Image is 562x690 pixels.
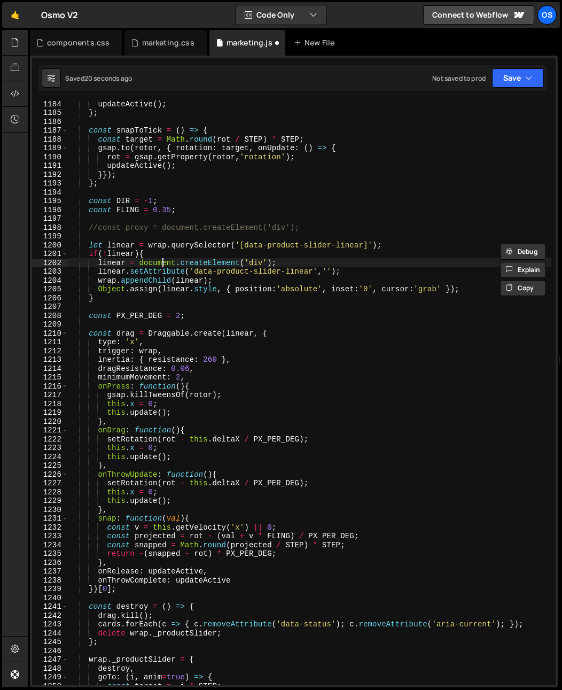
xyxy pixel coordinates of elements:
div: 1214 [32,365,68,374]
div: 1213 [32,355,68,365]
div: 1187 [32,126,68,135]
div: 1232 [32,523,68,532]
div: 1212 [32,347,68,356]
div: 1203 [32,267,68,276]
div: Not saved to prod [432,74,486,83]
div: 1215 [32,373,68,382]
div: 1234 [32,541,68,550]
div: New File [294,37,339,48]
div: 1207 [32,303,68,312]
div: Saved [65,74,132,83]
div: Osmo V2 [41,9,78,21]
div: marketing.js [227,37,272,48]
div: 1235 [32,549,68,559]
div: 1209 [32,320,68,329]
div: 1194 [32,188,68,197]
div: 1243 [32,620,68,629]
div: 1236 [32,559,68,568]
div: 1205 [32,285,68,294]
a: Connect to Webflow [423,5,534,25]
div: 1195 [32,197,68,206]
div: 1210 [32,329,68,338]
div: 1216 [32,382,68,391]
div: 1220 [32,417,68,427]
div: 1196 [32,206,68,215]
div: 1185 [32,108,68,118]
div: 1228 [32,488,68,497]
div: 1239 [32,585,68,594]
a: 🤙 [2,2,28,28]
div: 20 seconds ago [84,74,132,83]
div: 1249 [32,673,68,682]
div: 1224 [32,453,68,462]
div: 1219 [32,408,68,417]
div: 1242 [32,611,68,621]
div: 1198 [32,223,68,232]
button: Debug [500,244,546,260]
div: 1229 [32,497,68,506]
div: 1218 [32,400,68,409]
div: 1226 [32,470,68,479]
div: 1245 [32,638,68,647]
div: 1193 [32,179,68,188]
div: 1204 [32,276,68,285]
div: 1200 [32,241,68,250]
div: 1221 [32,426,68,435]
div: 1244 [32,629,68,638]
div: marketing.css [142,37,194,48]
div: 1192 [32,170,68,180]
div: 1231 [32,514,68,523]
div: 1241 [32,602,68,611]
button: Explain [500,262,546,278]
a: Os [537,5,557,25]
div: 1217 [32,391,68,400]
div: 1191 [32,161,68,170]
div: 1201 [32,250,68,259]
div: 1240 [32,594,68,603]
div: 1247 [32,655,68,664]
div: 1202 [32,259,68,268]
div: 1233 [32,532,68,541]
div: 1222 [32,435,68,444]
div: 1227 [32,479,68,488]
button: Code Only [236,5,326,25]
div: 1208 [32,312,68,321]
div: 1189 [32,144,68,153]
div: 1246 [32,647,68,656]
div: 1237 [32,567,68,576]
div: 1197 [32,214,68,223]
button: Save [492,68,544,88]
button: Copy [500,280,546,296]
div: 1223 [32,444,68,453]
div: 1186 [32,118,68,127]
div: 1199 [32,232,68,241]
div: 1248 [32,664,68,673]
div: 1238 [32,576,68,585]
div: 1184 [32,100,68,109]
div: 1225 [32,461,68,470]
div: 1206 [32,294,68,303]
div: components.css [47,37,110,48]
div: 1211 [32,338,68,347]
div: 1230 [32,506,68,515]
div: 1188 [32,135,68,144]
div: 1190 [32,153,68,162]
